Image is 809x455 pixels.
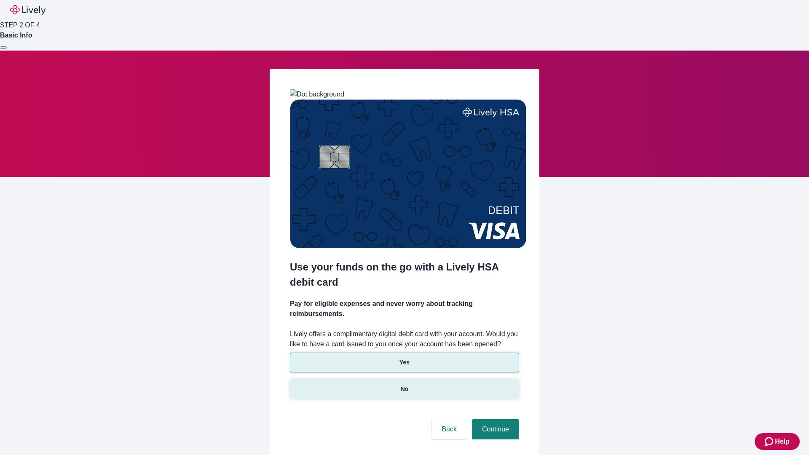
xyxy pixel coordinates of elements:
[765,436,775,447] svg: Zendesk support icon
[472,419,519,439] button: Continue
[755,433,800,450] button: Zendesk support iconHelp
[10,5,46,15] img: Lively
[775,436,790,447] span: Help
[290,260,519,290] h2: Use your funds on the go with a Lively HSA debit card
[290,379,519,399] button: No
[431,419,467,439] button: Back
[399,358,410,367] p: Yes
[290,99,526,248] img: Debit card
[401,385,409,393] p: No
[290,299,519,319] h4: Pay for eligible expenses and never worry about tracking reimbursements.
[290,89,344,99] img: Dot background
[290,353,519,372] button: Yes
[290,329,519,349] label: Lively offers a complimentary digital debit card with your account. Would you like to have a card...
